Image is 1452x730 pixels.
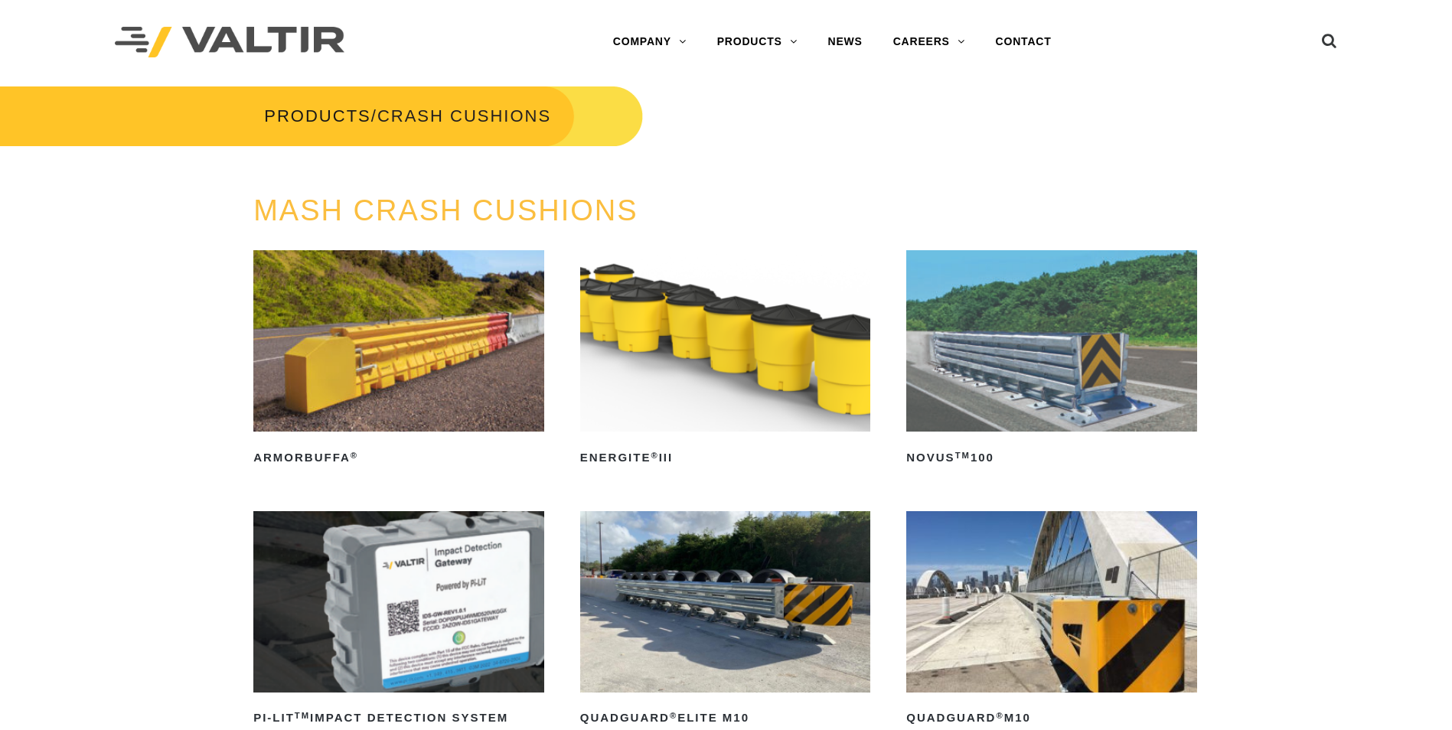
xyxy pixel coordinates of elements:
sup: ® [351,451,358,460]
a: CONTACT [981,27,1067,57]
span: CRASH CUSHIONS [377,106,551,125]
sup: ® [670,711,677,720]
sup: ® [996,711,1003,720]
a: NOVUSTM100 [906,250,1197,470]
a: PRODUCTS [702,27,813,57]
a: ENERGITE®III [580,250,871,470]
a: MASH CRASH CUSHIONS [253,194,638,226]
a: COMPANY [598,27,702,57]
h2: ArmorBuffa [253,445,544,470]
a: CAREERS [878,27,981,57]
a: ArmorBuffa® [253,250,544,470]
sup: ® [651,451,658,460]
h2: NOVUS 100 [906,445,1197,470]
a: NEWS [813,27,878,57]
sup: TM [955,451,971,460]
sup: TM [295,711,310,720]
img: Valtir [115,27,344,58]
h2: ENERGITE III [580,445,871,470]
a: PRODUCTS [264,106,370,125]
